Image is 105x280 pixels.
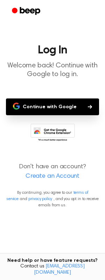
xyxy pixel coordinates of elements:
[6,162,99,181] p: Don't have an account?
[28,197,52,201] a: privacy policy
[34,264,85,275] a: [EMAIL_ADDRESS][DOMAIN_NAME]
[4,264,101,276] span: Contact us
[6,190,99,208] p: By continuing, you agree to our and , and you opt in to receive emails from us.
[7,5,47,18] a: Beep
[7,172,98,181] a: Create an Account
[6,45,99,56] h1: Log In
[6,61,99,79] p: Welcome back! Continue with Google to log in.
[6,98,99,115] button: Continue with Google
